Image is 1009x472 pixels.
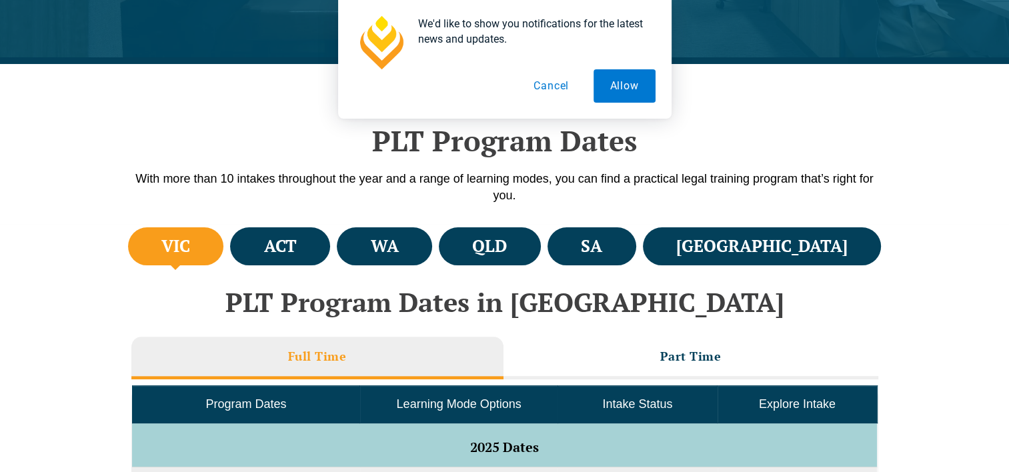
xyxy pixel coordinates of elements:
[354,16,407,69] img: notification icon
[264,235,297,257] h4: ACT
[759,397,836,411] span: Explore Intake
[125,124,885,157] h2: PLT Program Dates
[125,171,885,204] p: With more than 10 intakes throughout the year and a range of learning modes, you can find a pract...
[125,287,885,317] h2: PLT Program Dates in [GEOGRAPHIC_DATA]
[371,235,399,257] h4: WA
[660,349,722,364] h3: Part Time
[676,235,848,257] h4: [GEOGRAPHIC_DATA]
[205,397,286,411] span: Program Dates
[472,235,507,257] h4: QLD
[407,16,656,47] div: We'd like to show you notifications for the latest news and updates.
[517,69,586,103] button: Cancel
[581,235,602,257] h4: SA
[288,349,347,364] h3: Full Time
[594,69,656,103] button: Allow
[470,438,539,456] span: 2025 Dates
[161,235,190,257] h4: VIC
[602,397,672,411] span: Intake Status
[397,397,522,411] span: Learning Mode Options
